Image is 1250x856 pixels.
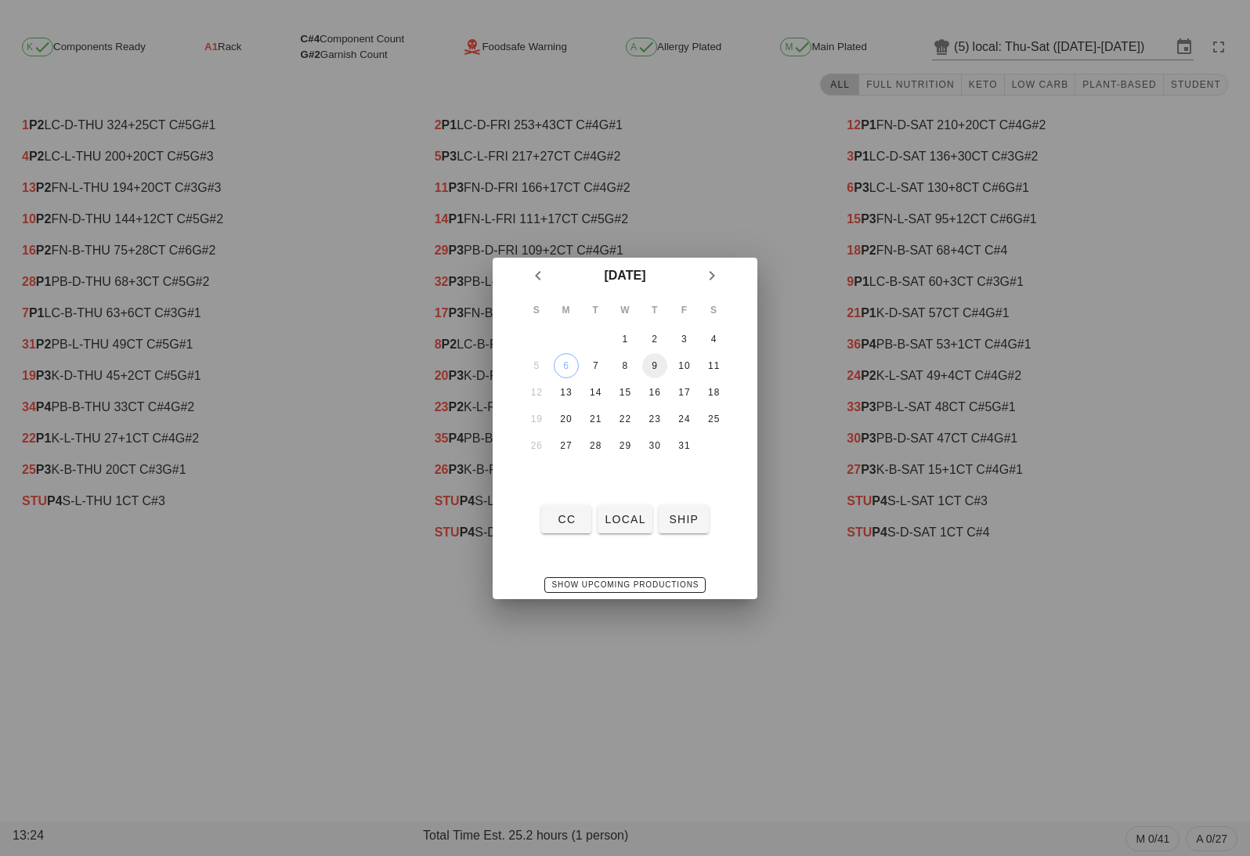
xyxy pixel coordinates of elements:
button: 21 [583,406,608,432]
button: 10 [671,353,696,378]
button: 13 [554,380,579,405]
button: 1 [612,327,638,352]
button: 4 [701,327,726,352]
div: 20 [554,414,579,424]
button: 17 [671,380,696,405]
button: 8 [612,353,638,378]
button: 18 [701,380,726,405]
button: 2 [642,327,667,352]
button: local [598,505,652,533]
button: 23 [642,406,667,432]
button: 3 [671,327,696,352]
div: 2 [642,334,667,345]
div: 18 [701,387,726,398]
button: 16 [642,380,667,405]
div: 16 [642,387,667,398]
div: 15 [612,387,638,398]
div: 28 [583,440,608,451]
div: 4 [701,334,726,345]
div: 23 [642,414,667,424]
button: Previous month [524,262,552,290]
button: 9 [642,353,667,378]
button: CC [541,505,591,533]
div: 27 [554,440,579,451]
button: [DATE] [598,261,652,291]
div: 30 [642,440,667,451]
th: S [699,295,728,325]
button: 31 [671,433,696,458]
div: 6 [555,360,578,371]
div: 31 [671,440,696,451]
div: 14 [583,387,608,398]
th: W [611,295,639,325]
div: 10 [671,360,696,371]
span: ship [665,513,703,526]
button: Next month [698,262,726,290]
div: 11 [701,360,726,371]
button: 28 [583,433,608,458]
div: 9 [642,360,667,371]
button: 27 [554,433,579,458]
div: 3 [671,334,696,345]
button: 29 [612,433,638,458]
div: 17 [671,387,696,398]
div: 1 [612,334,638,345]
button: 30 [642,433,667,458]
div: 25 [701,414,726,424]
th: F [670,295,699,325]
th: M [552,295,580,325]
span: Show Upcoming Productions [551,580,699,589]
div: 29 [612,440,638,451]
div: 24 [671,414,696,424]
button: 25 [701,406,726,432]
div: 21 [583,414,608,424]
button: 24 [671,406,696,432]
button: ship [659,505,709,533]
button: 20 [554,406,579,432]
button: 22 [612,406,638,432]
th: S [522,295,551,325]
button: 7 [583,353,608,378]
div: 13 [554,387,579,398]
th: T [641,295,669,325]
button: 11 [701,353,726,378]
div: 22 [612,414,638,424]
button: Show Upcoming Productions [544,577,706,593]
th: T [581,295,609,325]
span: local [604,513,645,526]
button: 6 [554,353,579,378]
div: 8 [612,360,638,371]
button: 14 [583,380,608,405]
button: 15 [612,380,638,405]
div: 7 [583,360,608,371]
span: CC [547,513,585,526]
